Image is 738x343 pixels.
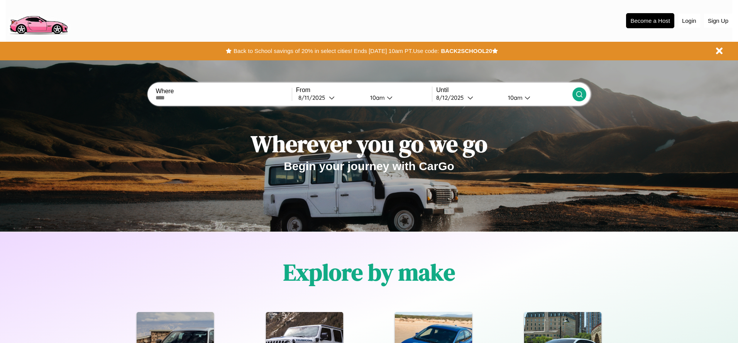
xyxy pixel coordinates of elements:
button: Login [678,14,700,28]
button: 8/11/2025 [296,94,364,102]
h1: Explore by make [283,256,455,288]
b: BACK2SCHOOL20 [441,48,492,54]
div: 10am [504,94,525,101]
div: 8 / 11 / 2025 [298,94,329,101]
button: 10am [502,94,572,102]
button: Become a Host [626,13,674,28]
div: 8 / 12 / 2025 [436,94,467,101]
button: Sign Up [704,14,732,28]
label: Until [436,87,572,94]
div: 10am [366,94,387,101]
button: Back to School savings of 20% in select cities! Ends [DATE] 10am PT.Use code: [232,46,441,56]
img: logo [6,4,71,36]
label: Where [156,88,291,95]
button: 10am [364,94,432,102]
label: From [296,87,432,94]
